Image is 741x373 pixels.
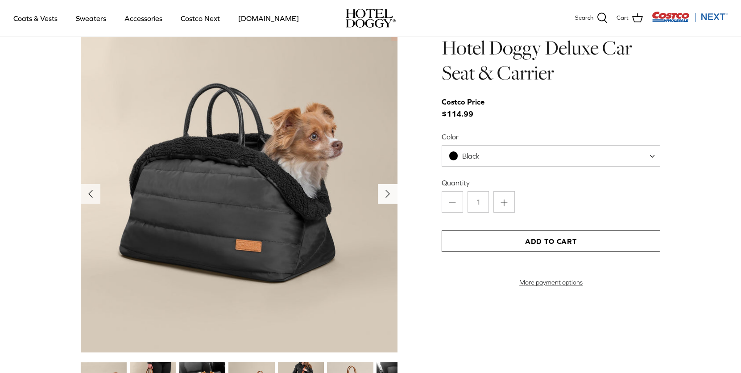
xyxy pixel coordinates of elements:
input: Quantity [468,191,489,213]
a: Accessories [116,3,170,34]
div: Costco Price [442,96,484,108]
span: Search [575,13,593,23]
button: Previous [81,184,100,204]
a: Search [575,13,608,24]
a: Visit Costco Next [652,17,728,24]
a: Cart [617,13,643,24]
img: Costco Next [652,11,728,22]
label: Quantity [442,178,660,188]
button: Next [378,184,397,204]
span: Black [442,151,497,161]
img: hoteldoggycom [346,9,396,28]
span: Black [442,145,660,167]
h1: Hotel Doggy Deluxe Car Seat & Carrier [442,35,660,86]
span: Black [462,152,480,160]
a: Coats & Vests [5,3,66,34]
button: Add to Cart [442,231,660,252]
span: $114.99 [442,96,493,120]
a: Costco Next [173,3,228,34]
a: [DOMAIN_NAME] [230,3,307,34]
span: Cart [617,13,629,23]
a: Sweaters [68,3,114,34]
a: More payment options [442,279,660,286]
label: Color [442,132,660,142]
a: hoteldoggy.com hoteldoggycom [346,9,396,28]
